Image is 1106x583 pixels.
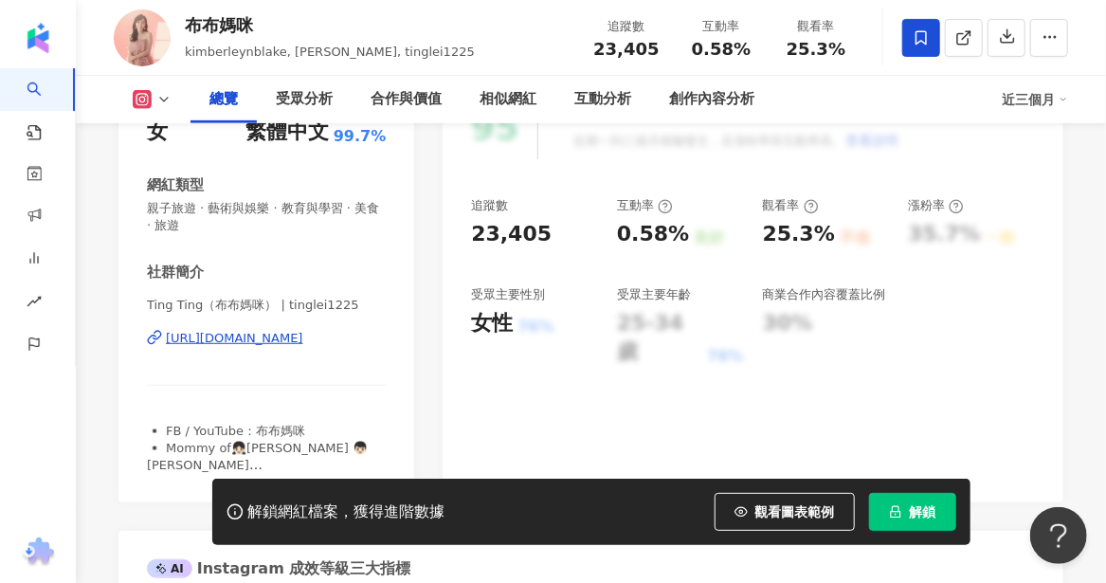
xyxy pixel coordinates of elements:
img: logo icon [23,23,53,53]
span: 親子旅遊 · 藝術與娛樂 · 教育與學習 · 美食 · 旅遊 [147,200,386,234]
div: 觀看率 [763,197,819,214]
span: 0.58% [692,40,751,59]
div: 創作內容分析 [669,88,754,111]
div: 互動率 [685,17,757,36]
div: 23,405 [471,220,552,249]
div: 社群簡介 [147,263,204,282]
button: 觀看圖表範例 [715,493,855,531]
span: 99.7% [334,126,387,147]
div: 近三個月 [1002,84,1068,115]
span: 23,405 [593,39,659,59]
div: [URL][DOMAIN_NAME] [166,330,303,347]
div: 女性 [471,309,513,338]
div: 解鎖網紅檔案，獲得進階數據 [248,502,445,522]
div: 0.58% [617,220,689,249]
div: 受眾主要年齡 [617,286,691,303]
div: 追蹤數 [471,197,508,214]
div: 總覽 [209,88,238,111]
img: chrome extension [20,537,57,568]
div: AI [147,559,192,578]
div: 25.3% [763,220,835,249]
div: 相似網紅 [480,88,536,111]
span: Ting Ting（布布媽咪） | tinglei1225 [147,297,386,314]
span: kimberleynblake, [PERSON_NAME], tinglei1225 [185,45,475,59]
a: [URL][DOMAIN_NAME] [147,330,386,347]
div: 布布媽咪 [185,13,475,37]
span: 觀看圖表範例 [755,504,835,519]
a: search [27,68,64,142]
span: 25.3% [787,40,845,59]
div: 受眾分析 [276,88,333,111]
div: 網紅類型 [147,175,204,195]
div: 繁體中文 [245,118,329,147]
div: 漲粉率 [908,197,964,214]
span: rise [27,282,42,325]
div: 互動分析 [574,88,631,111]
span: ▪️ FB / YouTube：布布媽咪 ▪️ Mommy of👧🏻[PERSON_NAME] 👦🏻 [PERSON_NAME] ▪️ 輝室 @pantoh212 [147,424,368,490]
span: lock [889,505,902,519]
span: 解鎖 [910,504,936,519]
div: 商業合作內容覆蓋比例 [763,286,886,303]
div: Instagram 成效等級三大指標 [147,558,410,579]
button: 解鎖 [869,493,956,531]
div: 受眾主要性別 [471,286,545,303]
div: 互動率 [617,197,673,214]
img: KOL Avatar [114,9,171,66]
div: 女 [147,118,168,147]
div: 合作與價值 [371,88,442,111]
div: 觀看率 [780,17,852,36]
div: 追蹤數 [590,17,662,36]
